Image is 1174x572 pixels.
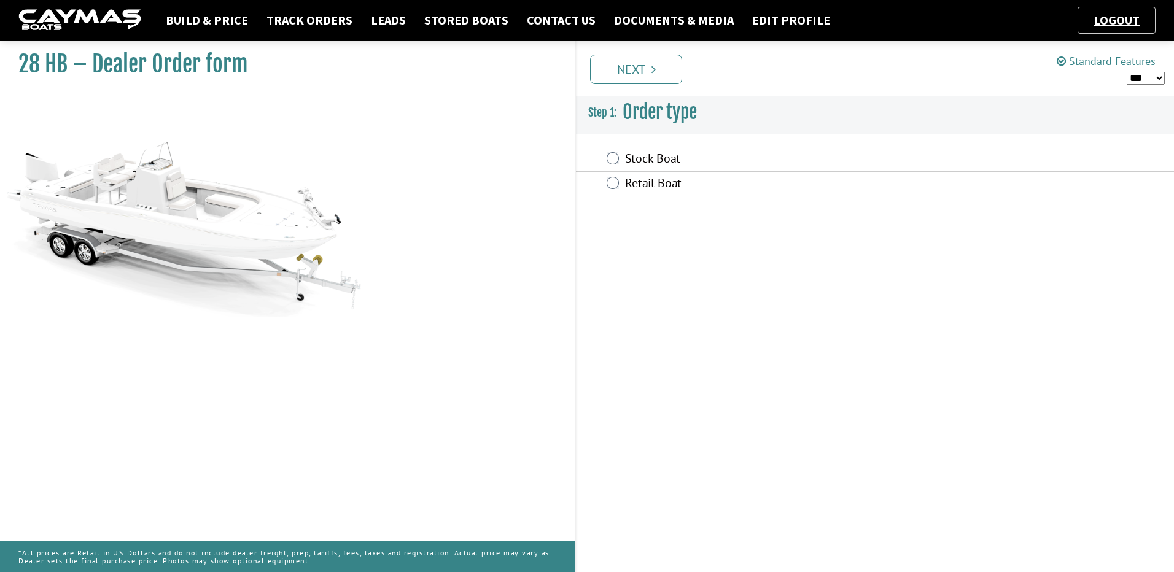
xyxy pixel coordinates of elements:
a: Leads [365,12,412,28]
a: Standard Features [1057,54,1156,68]
a: Stored Boats [418,12,515,28]
h3: Order type [576,90,1174,135]
ul: Pagination [587,53,1174,84]
a: Build & Price [160,12,254,28]
a: Documents & Media [608,12,740,28]
a: Track Orders [260,12,359,28]
h1: 28 HB – Dealer Order form [18,50,544,78]
p: *All prices are Retail in US Dollars and do not include dealer freight, prep, tariffs, fees, taxe... [18,543,556,571]
a: Next [590,55,682,84]
img: caymas-dealer-connect-2ed40d3bc7270c1d8d7ffb4b79bf05adc795679939227970def78ec6f6c03838.gif [18,9,141,32]
a: Edit Profile [746,12,836,28]
label: Retail Boat [625,176,954,193]
a: Contact Us [521,12,602,28]
label: Stock Boat [625,151,954,169]
a: Logout [1087,12,1146,28]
